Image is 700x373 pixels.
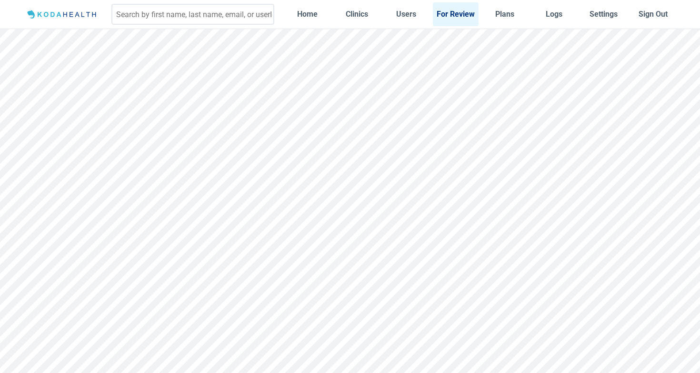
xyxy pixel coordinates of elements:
input: Search by first name, last name, email, or userId [111,4,274,25]
a: For Review [433,2,479,26]
a: Home [285,2,330,26]
a: Settings [581,2,627,26]
img: Logo [24,9,101,20]
a: Logs [531,2,577,26]
a: Users [383,2,429,26]
a: Clinics [334,2,380,26]
a: Plans [482,2,528,26]
button: Sign Out [630,2,676,26]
